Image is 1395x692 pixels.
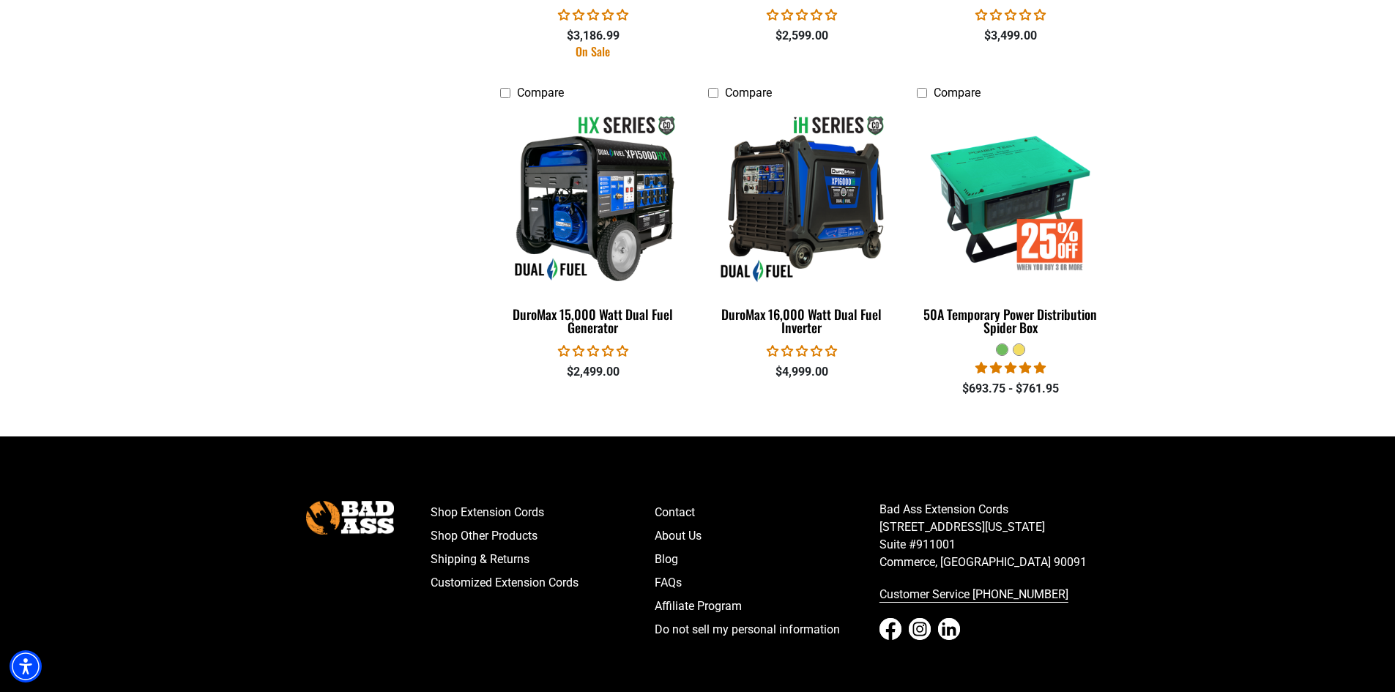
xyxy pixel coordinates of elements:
[975,361,1046,375] span: 5.00 stars
[655,548,879,571] a: Blog
[918,114,1103,283] img: 50A Temporary Power Distribution Spider Box
[879,501,1104,571] p: Bad Ass Extension Cords [STREET_ADDRESS][US_STATE] Suite #911001 Commerce, [GEOGRAPHIC_DATA] 90091
[558,8,628,22] span: 0.00 stars
[708,308,895,334] div: DuroMax 16,000 Watt Dual Fuel Inverter
[938,618,960,640] a: LinkedIn - open in a new tab
[655,501,879,524] a: Contact
[710,114,894,283] img: DuroMax 16,000 Watt Dual Fuel Inverter
[655,618,879,641] a: Do not sell my personal information
[558,344,628,358] span: 0.00 stars
[655,524,879,548] a: About Us
[975,8,1046,22] span: 0.00 stars
[879,618,901,640] a: Facebook - open in a new tab
[655,571,879,595] a: FAQs
[917,308,1104,334] div: 50A Temporary Power Distribution Spider Box
[708,27,895,45] div: $2,599.00
[431,571,655,595] a: Customized Extension Cords
[708,363,895,381] div: $4,999.00
[500,308,687,334] div: DuroMax 15,000 Watt Dual Fuel Generator
[501,114,685,283] img: DuroMax 15,000 Watt Dual Fuel Generator
[909,618,931,640] a: Instagram - open in a new tab
[10,650,42,682] div: Accessibility Menu
[767,344,837,358] span: 0.00 stars
[725,86,772,100] span: Compare
[431,524,655,548] a: Shop Other Products
[767,8,837,22] span: 0.00 stars
[879,583,1104,606] a: call 833-674-1699
[917,380,1104,398] div: $693.75 - $761.95
[500,107,687,343] a: DuroMax 15,000 Watt Dual Fuel Generator DuroMax 15,000 Watt Dual Fuel Generator
[431,548,655,571] a: Shipping & Returns
[934,86,981,100] span: Compare
[517,86,564,100] span: Compare
[655,595,879,618] a: Affiliate Program
[500,27,687,45] div: $3,186.99
[917,107,1104,343] a: 50A Temporary Power Distribution Spider Box 50A Temporary Power Distribution Spider Box
[500,45,687,57] div: On Sale
[306,501,394,534] img: Bad Ass Extension Cords
[708,107,895,343] a: DuroMax 16,000 Watt Dual Fuel Inverter DuroMax 16,000 Watt Dual Fuel Inverter
[917,27,1104,45] div: $3,499.00
[431,501,655,524] a: Shop Extension Cords
[500,363,687,381] div: $2,499.00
